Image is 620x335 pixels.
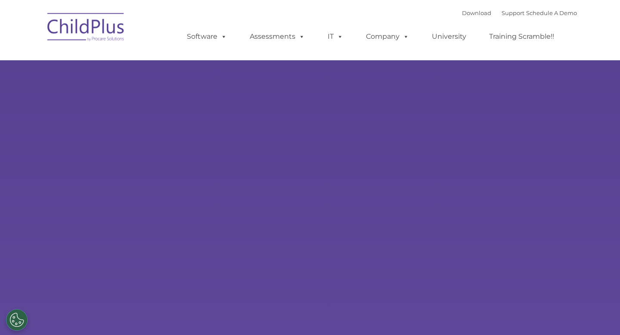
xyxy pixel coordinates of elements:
a: Software [178,28,236,45]
a: Training Scramble!! [480,28,563,45]
img: ChildPlus by Procare Solutions [43,7,129,50]
a: Download [462,9,491,16]
button: Cookies Settings [6,309,28,331]
a: Company [357,28,418,45]
font: | [462,9,577,16]
a: Support [502,9,524,16]
a: Schedule A Demo [526,9,577,16]
a: IT [319,28,352,45]
a: University [423,28,475,45]
a: Assessments [241,28,313,45]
